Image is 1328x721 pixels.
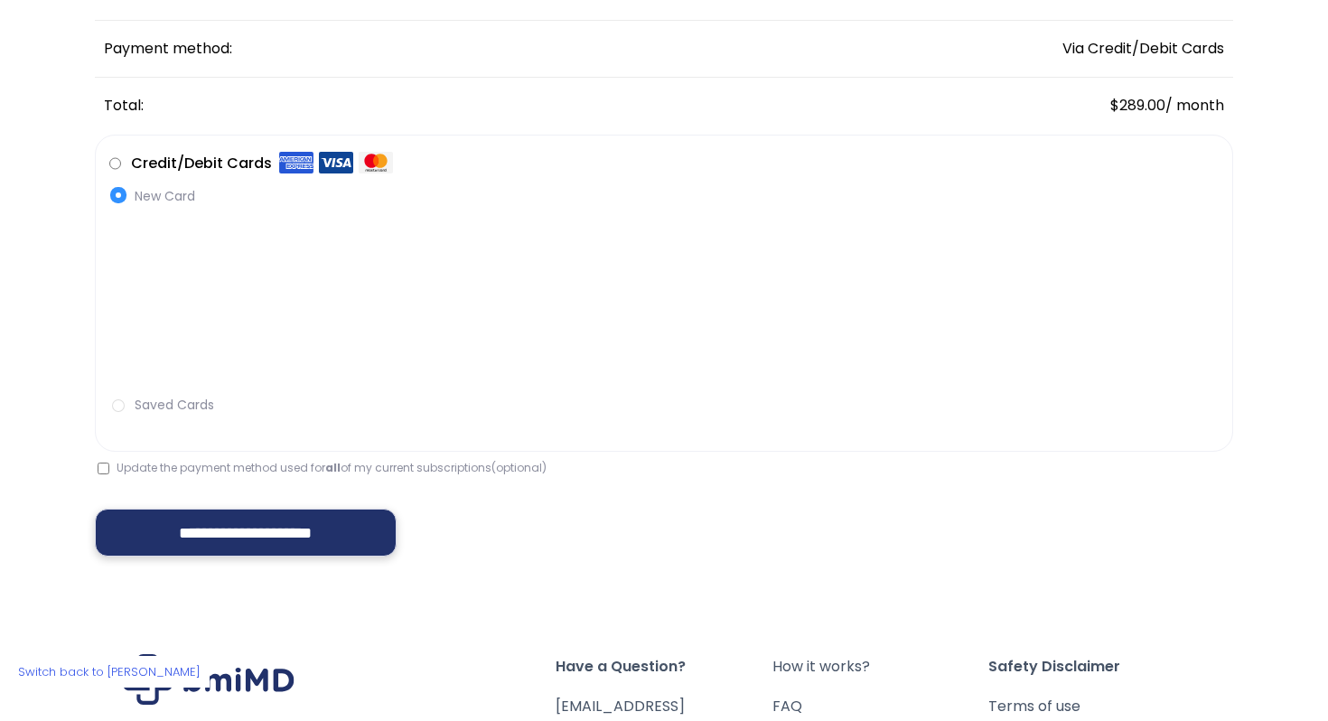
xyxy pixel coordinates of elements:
[556,654,772,679] span: Have a Question?
[131,149,393,178] label: Credit/Debit Cards
[491,460,547,475] span: (optional)
[772,694,989,719] a: FAQ
[988,654,1205,679] span: Safety Disclaimer
[123,654,295,704] img: Brand Logo
[98,463,109,474] input: Update the payment method used forallof my current subscriptions(optional)
[319,151,353,174] img: Visa
[109,187,1219,206] label: New Card
[917,21,1233,78] td: Via Credit/Debit Cards
[325,460,341,475] strong: all
[9,656,210,688] a: Switch back to [PERSON_NAME]
[109,396,1219,415] label: Saved Cards
[917,78,1233,134] td: / month
[106,211,1215,386] iframe: Secure payment input frame
[988,694,1205,719] a: Terms of use
[1110,95,1119,116] span: $
[95,78,917,134] th: Total:
[359,151,393,174] img: Mastercard
[1110,95,1165,116] span: 289.00
[772,654,989,679] a: How it works?
[279,151,313,174] img: Amex
[95,21,917,78] th: Payment method:
[98,460,547,475] label: Update the payment method used for of my current subscriptions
